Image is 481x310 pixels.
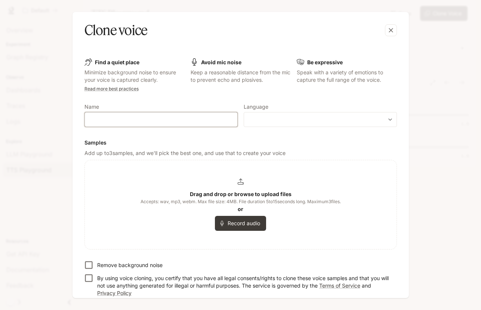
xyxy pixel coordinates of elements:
p: Add up to 3 samples, and we'll pick the best one, and use that to create your voice [84,149,397,157]
b: Be expressive [307,59,343,65]
a: Terms of Service [319,282,360,289]
p: By using voice cloning, you certify that you have all legal consents/rights to clone these voice ... [97,275,391,297]
span: Accepts: wav, mp3, webm. Max file size: 4MB. File duration 5 to 15 seconds long. Maximum 3 files. [141,198,341,205]
b: Find a quiet place [95,59,139,65]
b: or [238,206,243,212]
b: Avoid mic noise [201,59,241,65]
p: Speak with a variety of emotions to capture the full range of the voice. [297,69,397,84]
p: Keep a reasonable distance from the mic to prevent echo and plosives. [191,69,291,84]
p: Minimize background noise to ensure your voice is captured clearly. [84,69,185,84]
a: Privacy Policy [97,290,132,296]
h5: Clone voice [84,21,148,40]
b: Drag and drop or browse to upload files [190,191,292,197]
p: Language [244,104,268,109]
button: Record audio [215,216,266,231]
p: Name [84,104,99,109]
a: Read more best practices [84,86,139,92]
p: Remove background noise [97,261,163,269]
div: ​ [244,116,397,123]
h6: Samples [84,139,397,146]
